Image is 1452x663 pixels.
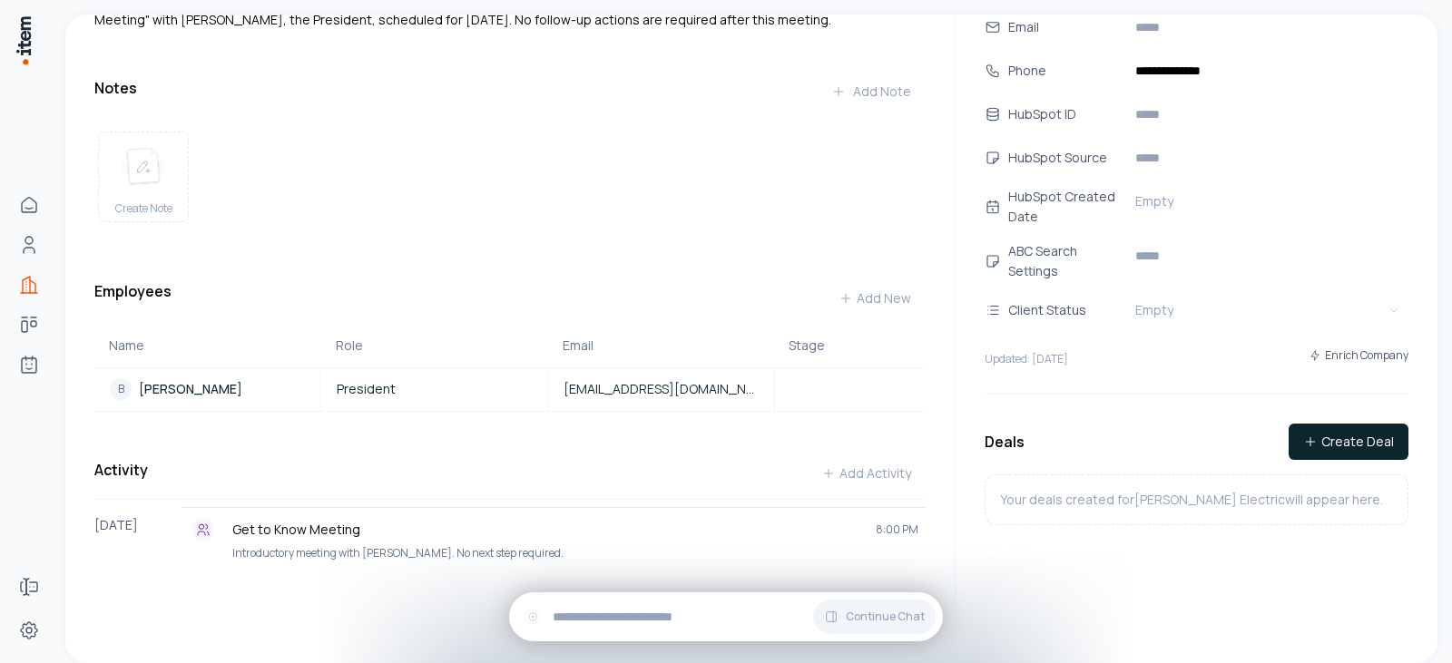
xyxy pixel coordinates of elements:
p: Updated: [DATE] [985,352,1068,366]
span: President [337,380,396,398]
a: Agents [11,346,47,383]
button: Enrich Company [1309,339,1408,372]
button: Continue Chat [813,600,936,634]
div: ABC Search Settings [1008,241,1124,281]
button: Add New [824,280,926,317]
div: HubSpot Source [1008,148,1124,168]
button: create noteCreate Note [98,132,189,222]
div: Add Note [831,83,911,101]
a: Deals [11,307,47,343]
div: HubSpot Created Date [1008,187,1124,227]
div: Email [1008,17,1124,37]
span: [EMAIL_ADDRESS][DOMAIN_NAME] [564,380,759,398]
div: Name [109,336,307,355]
button: Add Note [817,73,926,110]
a: [EMAIL_ADDRESS][DOMAIN_NAME] [549,380,773,398]
span: 8:00 PM [876,522,918,537]
p: Introductory meeting with [PERSON_NAME]. No next step required. [232,544,918,562]
span: Empty [1135,192,1173,210]
p: [PERSON_NAME] [139,380,242,398]
button: Empty [1128,187,1408,216]
div: Email [563,336,760,355]
div: HubSpot ID [1008,104,1124,124]
a: B[PERSON_NAME] [95,378,319,400]
button: Create Deal [1289,424,1408,460]
div: Stage [789,336,911,355]
a: Forms [11,569,47,605]
h3: Notes [94,77,137,99]
a: President [322,380,546,398]
a: People [11,227,47,263]
p: Your deals created for [PERSON_NAME] Electric will appear here. [1000,490,1383,510]
img: Item Brain Logo [15,15,33,66]
div: B [110,378,132,400]
img: create note [122,147,165,187]
a: Companies [11,267,47,303]
span: Continue Chat [846,609,925,624]
a: Home [11,187,47,223]
div: [DATE] [94,507,181,570]
h3: Deals [985,431,1025,453]
h3: Activity [94,459,148,481]
div: Role [336,336,534,355]
div: Phone [1008,61,1124,81]
a: Settings [11,612,47,648]
p: Get to Know Meeting [232,521,861,539]
button: Add Activity [807,455,926,492]
div: Continue Chat [509,592,943,641]
h3: Employees [94,280,172,317]
div: Client Status [1008,300,1124,320]
span: Create Note [115,201,172,216]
